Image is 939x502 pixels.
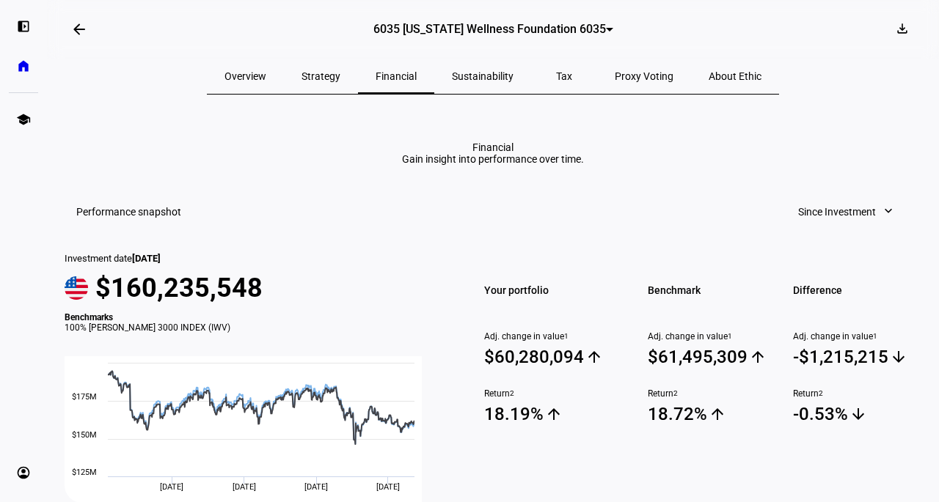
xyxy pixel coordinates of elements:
[648,346,776,368] span: $61,495,309
[9,51,38,81] a: home
[160,482,183,492] span: [DATE]
[510,388,514,399] sup: 2
[545,405,563,423] mat-icon: arrow_upward
[16,112,31,127] eth-mat-symbol: school
[376,71,417,81] span: Financial
[890,348,907,366] mat-icon: arrow_downward
[95,273,263,303] span: $160,235,548
[673,388,678,399] sup: 2
[224,71,266,81] span: Overview
[798,197,876,226] span: Since Investment
[484,280,613,300] span: Your portfolio
[709,405,726,423] mat-icon: arrow_upward
[873,331,877,342] sup: 1
[16,465,31,480] eth-mat-symbol: account_circle
[850,405,867,423] mat-icon: arrow_downward
[302,71,340,81] span: Strategy
[615,71,673,81] span: Proxy Voting
[65,312,443,322] div: Benchmarks
[452,71,514,81] span: Sustainability
[72,430,97,440] text: $150M
[484,331,613,342] span: Adj. change in value
[373,22,606,36] span: 6035 [US_STATE] Wellness Foundation 6035
[376,482,400,492] span: [DATE]
[65,253,443,264] div: Investment date
[304,482,328,492] span: [DATE]
[402,153,584,165] div: Gain insight into performance over time.
[728,331,732,342] sup: 1
[793,280,921,300] span: Difference
[72,392,97,402] text: $175M
[484,403,613,425] span: 18.19%
[648,388,776,399] span: Return
[648,280,776,300] span: Benchmark
[648,403,776,425] span: 18.72%
[793,403,921,425] span: -0.53%
[709,71,761,81] span: About Ethic
[585,348,603,366] mat-icon: arrow_upward
[76,206,181,218] h3: Performance snapshot
[484,388,613,399] span: Return
[793,388,921,399] span: Return
[16,19,31,34] eth-mat-symbol: left_panel_open
[72,468,97,477] text: $125M
[648,331,776,342] span: Adj. change in value
[484,347,584,367] div: $60,280,094
[556,71,572,81] span: Tax
[881,204,896,218] mat-icon: expand_more
[895,21,910,36] mat-icon: download
[233,482,256,492] span: [DATE]
[132,253,161,264] span: [DATE]
[65,141,921,165] eth-report-page-title: Financial
[16,59,31,73] eth-mat-symbol: home
[783,197,910,226] button: Since Investment
[402,141,584,153] div: Financial
[65,322,443,333] div: 100% [PERSON_NAME] 3000 INDEX (IWV)
[793,346,921,368] span: -$1,215,215
[793,331,921,342] span: Adj. change in value
[564,331,569,342] sup: 1
[70,21,88,38] mat-icon: arrow_backwards
[749,348,767,366] mat-icon: arrow_upward
[819,388,823,399] sup: 2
